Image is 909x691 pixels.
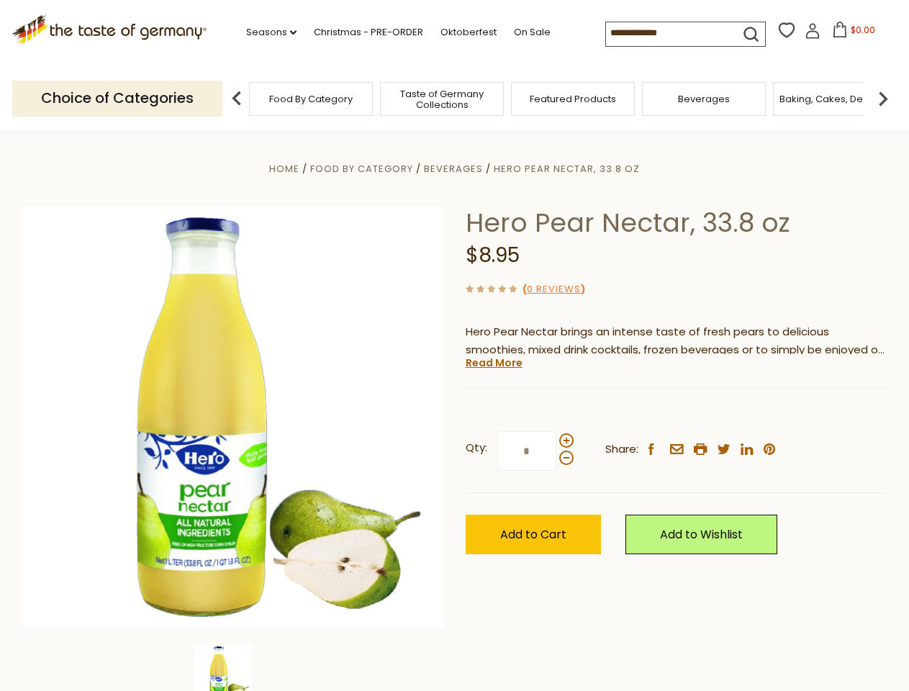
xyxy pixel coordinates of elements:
[678,94,730,104] a: Beverages
[523,282,585,296] span: ( )
[466,515,601,554] button: Add to Cart
[384,89,499,110] a: Taste of Germany Collections
[500,526,566,543] span: Add to Cart
[424,162,483,176] a: Beverages
[605,441,638,459] span: Share:
[514,24,551,40] a: On Sale
[12,81,222,116] p: Choice of Categories
[23,207,444,628] img: Hero Pear Nectar, 33.8 oz
[497,431,556,471] input: Qty:
[527,282,581,297] a: 0 Reviews
[466,356,523,370] a: Read More
[466,207,887,239] h1: Hero Pear Nectar, 33.8 oz
[314,24,423,40] a: Christmas - PRE-ORDER
[779,94,891,104] a: Baking, Cakes, Desserts
[869,84,897,113] img: next arrow
[466,241,520,269] span: $8.95
[494,162,640,176] a: Hero Pear Nectar, 33.8 oz
[823,22,885,43] button: $0.00
[246,24,297,40] a: Seasons
[851,24,875,36] span: $0.00
[466,439,487,457] strong: Qty:
[530,94,616,104] a: Featured Products
[440,24,497,40] a: Oktoberfest
[222,84,251,113] img: previous arrow
[466,323,887,359] p: Hero Pear Nectar brings an intense taste of fresh pears to delicious smoothies, mixed drink cockt...
[625,515,777,554] a: Add to Wishlist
